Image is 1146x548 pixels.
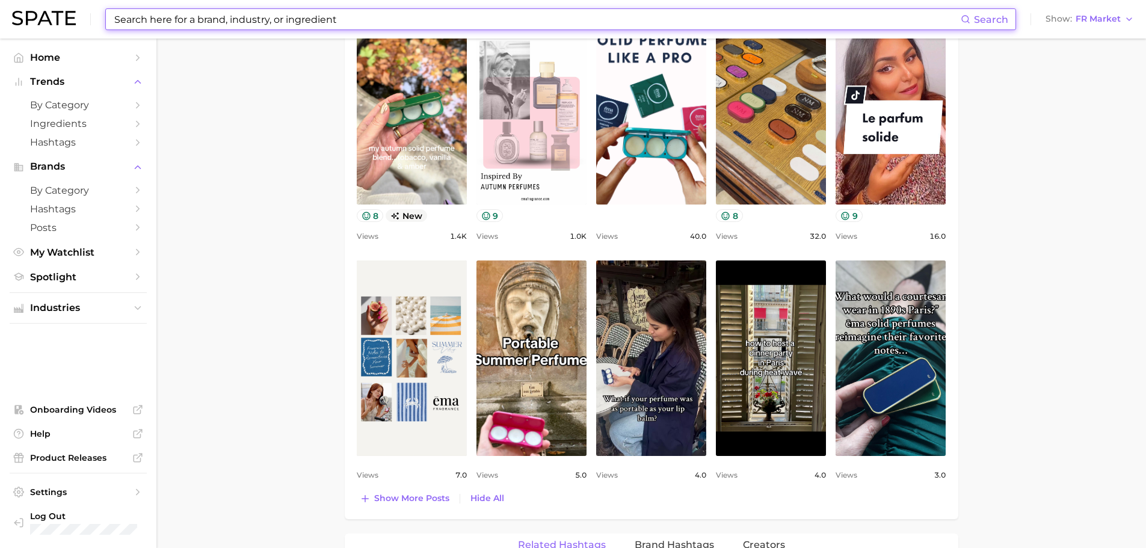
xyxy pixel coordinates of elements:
span: Help [30,428,126,439]
span: Show more posts [374,493,449,503]
span: 16.0 [929,229,946,244]
span: Views [596,468,618,482]
span: Views [476,468,498,482]
button: Industries [10,299,147,317]
a: Product Releases [10,449,147,467]
button: 9 [476,209,504,222]
span: Trends [30,76,126,87]
span: Hide All [470,493,504,503]
button: ShowFR Market [1043,11,1137,27]
span: Brands [30,161,126,172]
span: 3.0 [934,468,946,482]
a: Hashtags [10,133,147,152]
span: by Category [30,99,126,111]
span: Settings [30,487,126,497]
span: Product Releases [30,452,126,463]
a: Hashtags [10,200,147,218]
span: 4.0 [695,468,706,482]
span: Views [836,229,857,244]
span: 1.4k [450,229,467,244]
a: Log out. Currently logged in with e-mail jek@cosmax.com. [10,507,147,538]
span: 7.0 [455,468,467,482]
span: Views [476,229,498,244]
a: by Category [10,96,147,114]
span: FR Market [1076,16,1121,22]
a: Onboarding Videos [10,401,147,419]
span: by Category [30,185,126,196]
span: Home [30,52,126,63]
span: My Watchlist [30,247,126,258]
span: Industries [30,303,126,313]
button: 8 [716,209,743,222]
span: 32.0 [810,229,826,244]
span: Onboarding Videos [30,404,126,415]
span: Views [357,229,378,244]
span: 4.0 [815,468,826,482]
span: Log Out [30,511,137,522]
span: 40.0 [690,229,706,244]
span: Spotlight [30,271,126,283]
span: Views [596,229,618,244]
span: Search [974,14,1008,25]
a: Posts [10,218,147,237]
button: Hide All [467,490,507,506]
a: My Watchlist [10,243,147,262]
span: Views [716,229,738,244]
a: Home [10,48,147,67]
span: Views [357,468,378,482]
span: Posts [30,222,126,233]
a: by Category [10,181,147,200]
span: new [386,209,427,222]
button: 9 [836,209,863,222]
button: Trends [10,73,147,91]
span: Show [1046,16,1072,22]
button: Brands [10,158,147,176]
span: Views [836,468,857,482]
button: Show more posts [357,490,452,507]
span: 5.0 [575,468,587,482]
a: Ingredients [10,114,147,133]
input: Search here for a brand, industry, or ingredient [113,9,961,29]
span: Views [716,468,738,482]
img: SPATE [12,11,76,25]
span: Ingredients [30,118,126,129]
button: 8 [357,209,384,222]
span: 1.0k [570,229,587,244]
a: Spotlight [10,268,147,286]
span: Hashtags [30,203,126,215]
a: Settings [10,483,147,501]
a: Help [10,425,147,443]
span: Hashtags [30,137,126,148]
